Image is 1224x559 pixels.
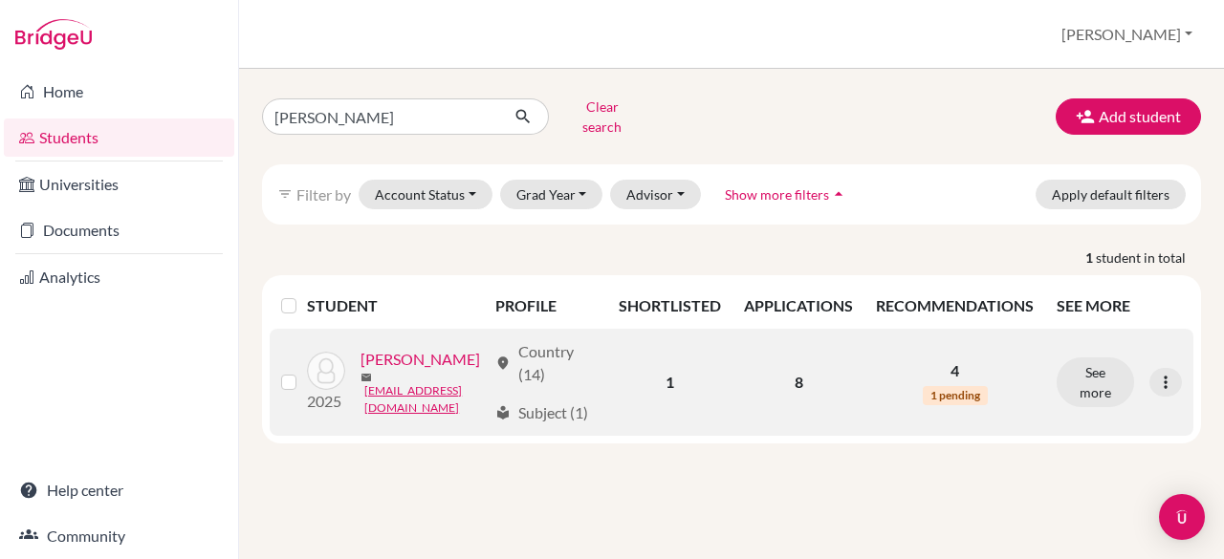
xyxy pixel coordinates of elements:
[1053,16,1201,53] button: [PERSON_NAME]
[359,180,492,209] button: Account Status
[262,98,499,135] input: Find student by name...
[15,19,92,50] img: Bridge-U
[1085,247,1096,268] strong: 1
[4,165,234,204] a: Universities
[1159,494,1205,540] div: Open Intercom Messenger
[361,372,372,383] span: mail
[4,258,234,296] a: Analytics
[307,352,345,390] img: Narwat, Karan
[1045,283,1193,329] th: SEE MORE
[607,283,732,329] th: SHORTLISTED
[864,283,1045,329] th: RECOMMENDATIONS
[495,340,596,386] div: Country (14)
[4,211,234,249] a: Documents
[610,180,701,209] button: Advisor
[495,401,588,424] div: Subject (1)
[307,390,345,413] p: 2025
[296,185,351,204] span: Filter by
[1056,98,1201,135] button: Add student
[484,283,607,329] th: PROFILE
[364,382,487,417] a: [EMAIL_ADDRESS][DOMAIN_NAME]
[1057,357,1134,407] button: See more
[923,386,988,405] span: 1 pending
[307,283,484,329] th: STUDENT
[607,329,732,436] td: 1
[829,184,848,204] i: arrow_drop_up
[709,180,864,209] button: Show more filtersarrow_drop_up
[4,517,234,555] a: Community
[500,180,603,209] button: Grad Year
[1096,247,1201,268] span: student in total
[4,73,234,111] a: Home
[876,359,1034,382] p: 4
[725,186,829,203] span: Show more filters
[4,118,234,157] a: Students
[732,329,864,436] td: 8
[495,405,511,420] span: local_library
[732,283,864,329] th: APPLICATIONS
[1036,180,1186,209] button: Apply default filters
[495,355,511,371] span: location_on
[277,186,293,202] i: filter_list
[361,348,480,371] a: [PERSON_NAME]
[4,471,234,509] a: Help center
[549,92,655,141] button: Clear search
